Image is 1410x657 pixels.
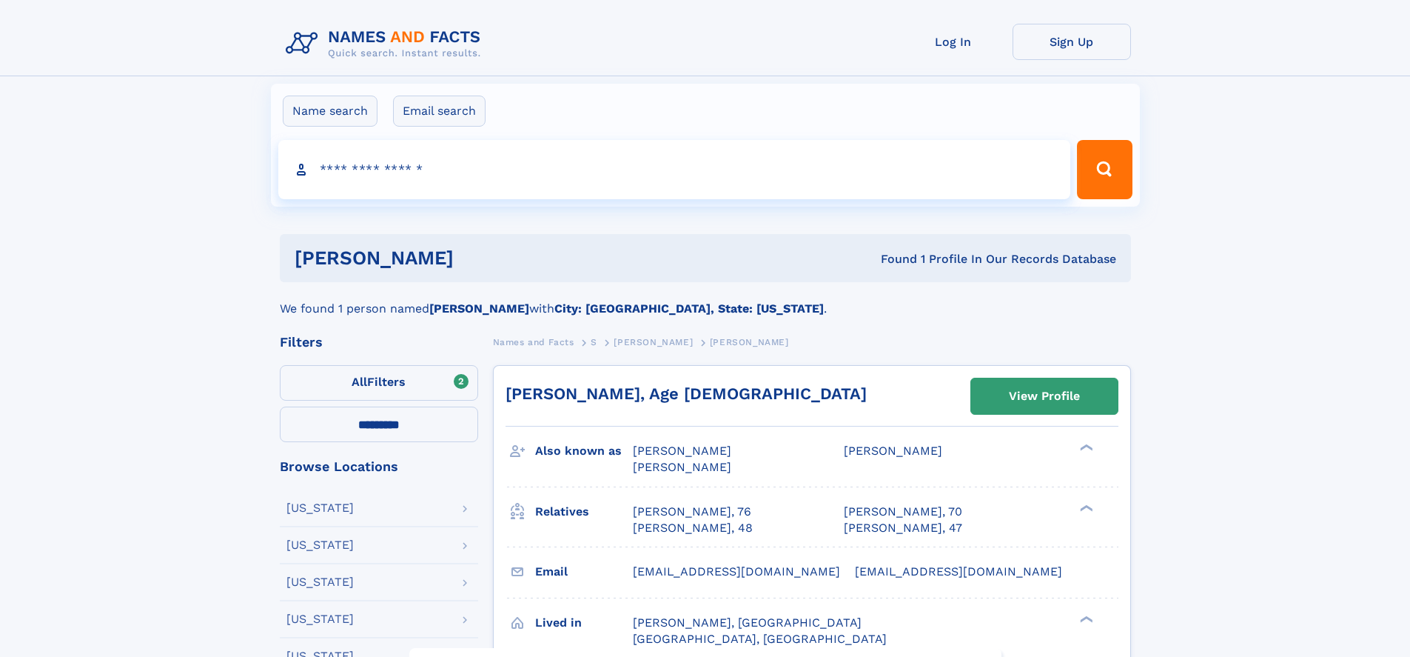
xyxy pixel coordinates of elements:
[1076,503,1094,513] div: ❯
[286,539,354,551] div: [US_STATE]
[971,378,1118,414] a: View Profile
[493,333,574,351] a: Names and Facts
[667,251,1116,267] div: Found 1 Profile In Our Records Database
[633,632,887,646] span: [GEOGRAPHIC_DATA], [GEOGRAPHIC_DATA]
[1077,140,1132,199] button: Search Button
[286,502,354,514] div: [US_STATE]
[633,504,751,520] a: [PERSON_NAME], 76
[280,282,1131,318] div: We found 1 person named with .
[633,564,840,578] span: [EMAIL_ADDRESS][DOMAIN_NAME]
[1076,443,1094,453] div: ❯
[283,96,377,127] label: Name search
[393,96,486,127] label: Email search
[280,336,478,349] div: Filters
[535,499,633,524] h3: Relatives
[286,613,354,625] div: [US_STATE]
[280,24,493,64] img: Logo Names and Facts
[1009,379,1080,413] div: View Profile
[614,337,693,347] span: [PERSON_NAME]
[1076,614,1094,624] div: ❯
[554,301,824,316] b: City: [GEOGRAPHIC_DATA], State: [US_STATE]
[280,460,478,473] div: Browse Locations
[1013,24,1131,60] a: Sign Up
[278,140,1071,199] input: search input
[535,438,633,464] h3: Also known as
[506,384,867,403] a: [PERSON_NAME], Age [DEMOGRAPHIC_DATA]
[844,504,962,520] a: [PERSON_NAME], 70
[352,375,367,389] span: All
[844,520,962,536] a: [PERSON_NAME], 47
[280,365,478,401] label: Filters
[429,301,529,316] b: [PERSON_NAME]
[633,616,862,630] span: [PERSON_NAME], [GEOGRAPHIC_DATA]
[894,24,1013,60] a: Log In
[710,337,789,347] span: [PERSON_NAME]
[633,460,731,474] span: [PERSON_NAME]
[286,576,354,588] div: [US_STATE]
[295,249,668,267] h1: [PERSON_NAME]
[614,333,693,351] a: [PERSON_NAME]
[535,610,633,636] h3: Lived in
[633,520,753,536] a: [PERSON_NAME], 48
[633,444,731,458] span: [PERSON_NAME]
[591,333,597,351] a: S
[844,444,942,458] span: [PERSON_NAME]
[855,564,1062,578] span: [EMAIL_ADDRESS][DOMAIN_NAME]
[591,337,597,347] span: S
[535,559,633,584] h3: Email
